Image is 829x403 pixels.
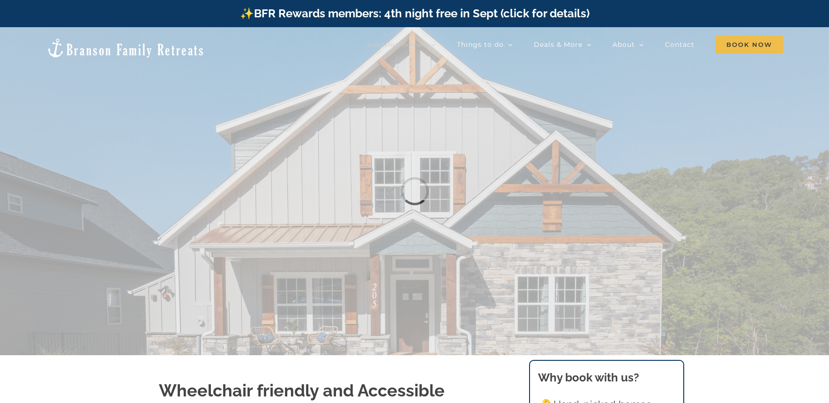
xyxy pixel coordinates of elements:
[46,37,205,59] img: Branson Family Retreats Logo
[665,41,695,48] span: Contact
[367,41,427,48] span: Vacation homes
[716,35,783,54] a: Book Now
[457,35,513,54] a: Things to do
[240,7,590,20] a: ✨BFR Rewards members: 4th night free in Sept (click for details)
[612,35,644,54] a: About
[367,35,783,54] nav: Main Menu
[716,36,783,53] span: Book Now
[612,41,635,48] span: About
[534,35,591,54] a: Deals & More
[534,41,583,48] span: Deals & More
[367,35,436,54] a: Vacation homes
[457,41,504,48] span: Things to do
[538,369,675,386] h3: Why book with us?
[665,35,695,54] a: Contact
